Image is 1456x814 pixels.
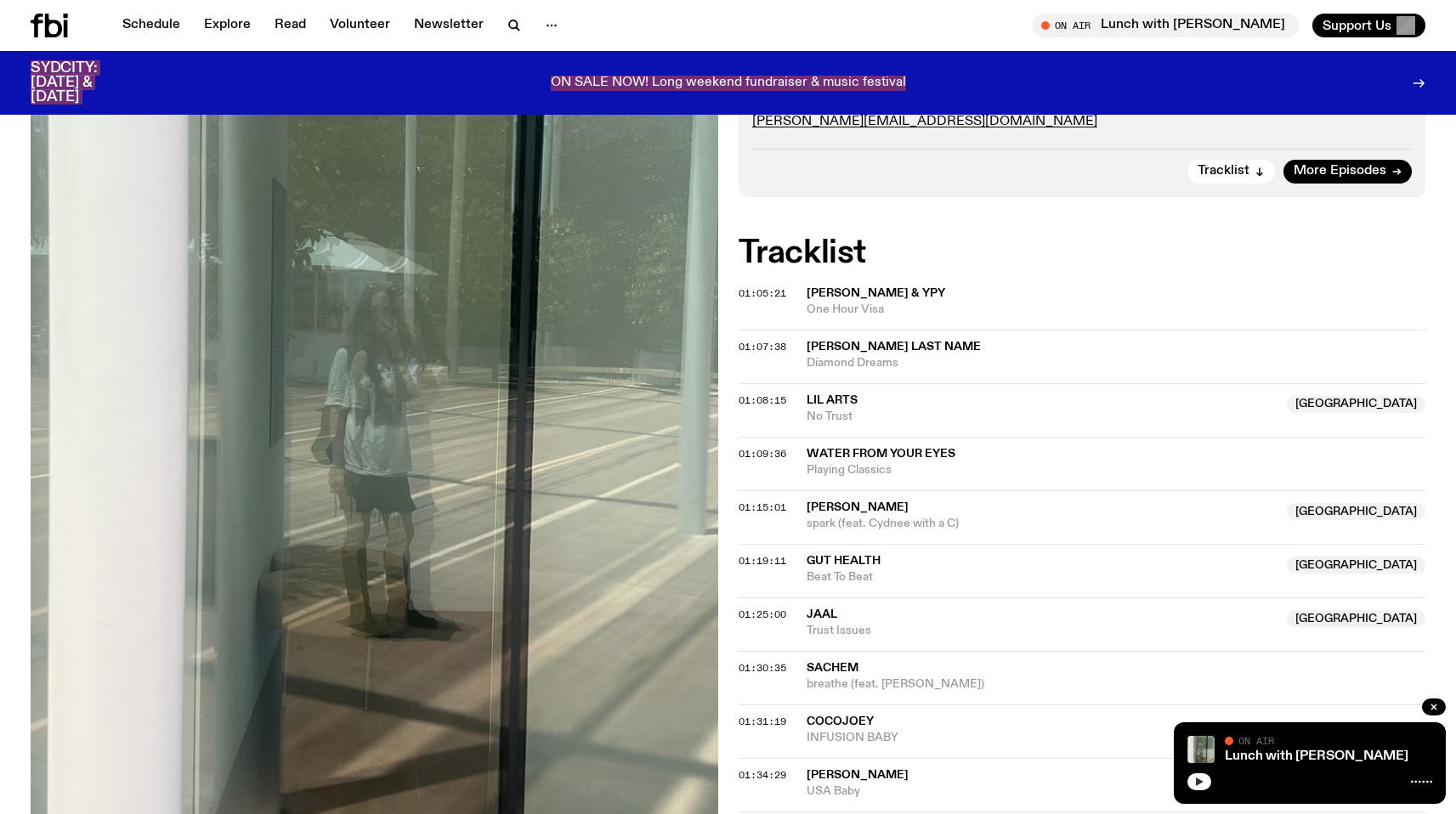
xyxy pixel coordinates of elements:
[739,286,786,300] span: 01:05:21
[739,608,786,621] span: 01:25:00
[739,500,786,514] span: 01:15:01
[1283,160,1412,184] a: More Episodes
[1198,165,1249,178] span: Tracklist
[807,783,1426,800] span: USA Baby
[1287,396,1425,413] span: [GEOGRAPHIC_DATA]
[807,302,1426,318] span: One Hour Visa
[807,516,1278,532] span: spark (feat. Cydnee with a C)
[807,608,837,620] span: Jaal
[1287,557,1425,574] span: [GEOGRAPHIC_DATA]
[807,569,1278,585] span: Beat To Beat
[807,555,881,567] span: Gut Health
[739,447,786,461] span: 01:09:36
[807,501,909,513] span: [PERSON_NAME]
[807,448,955,460] span: Water From Your Eyes
[1187,160,1275,184] button: Tracklist
[31,61,139,105] h3: SYDCITY: [DATE] & [DATE]
[807,623,1278,639] span: Trust Issues
[807,341,981,353] span: [PERSON_NAME] Last Name
[807,462,1426,478] span: Playing Classics
[1323,18,1391,33] span: Support Us
[1225,749,1408,763] a: Lunch with [PERSON_NAME]
[807,409,1278,425] span: No Trust
[320,14,400,37] a: Volunteer
[1033,14,1299,37] button: On AirLunch with [PERSON_NAME]
[739,393,786,407] span: 01:08:15
[1294,165,1386,178] span: More Episodes
[194,14,261,37] a: Explore
[739,554,786,568] span: 01:19:11
[739,768,786,782] span: 01:34:29
[739,340,786,353] span: 01:07:38
[807,662,858,674] span: Sachem
[739,661,786,675] span: 01:30:35
[807,287,945,299] span: [PERSON_NAME] & YPY
[807,730,1426,746] span: INFUSION BABY
[1238,735,1274,746] span: On Air
[739,238,1426,269] h2: Tracklist
[1312,14,1425,37] button: Support Us
[807,715,874,727] span: Cocojoey
[264,14,316,37] a: Read
[1287,610,1425,627] span: [GEOGRAPHIC_DATA]
[752,115,1097,128] a: [PERSON_NAME][EMAIL_ADDRESS][DOMAIN_NAME]
[404,14,494,37] a: Newsletter
[807,355,1426,371] span: Diamond Dreams
[551,76,906,91] p: ON SALE NOW! Long weekend fundraiser & music festival
[807,676,1426,692] span: breathe (feat. [PERSON_NAME])
[807,394,858,406] span: Lil Arts
[807,769,909,781] span: [PERSON_NAME]
[112,14,190,37] a: Schedule
[1287,503,1425,520] span: [GEOGRAPHIC_DATA]
[739,715,786,728] span: 01:31:19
